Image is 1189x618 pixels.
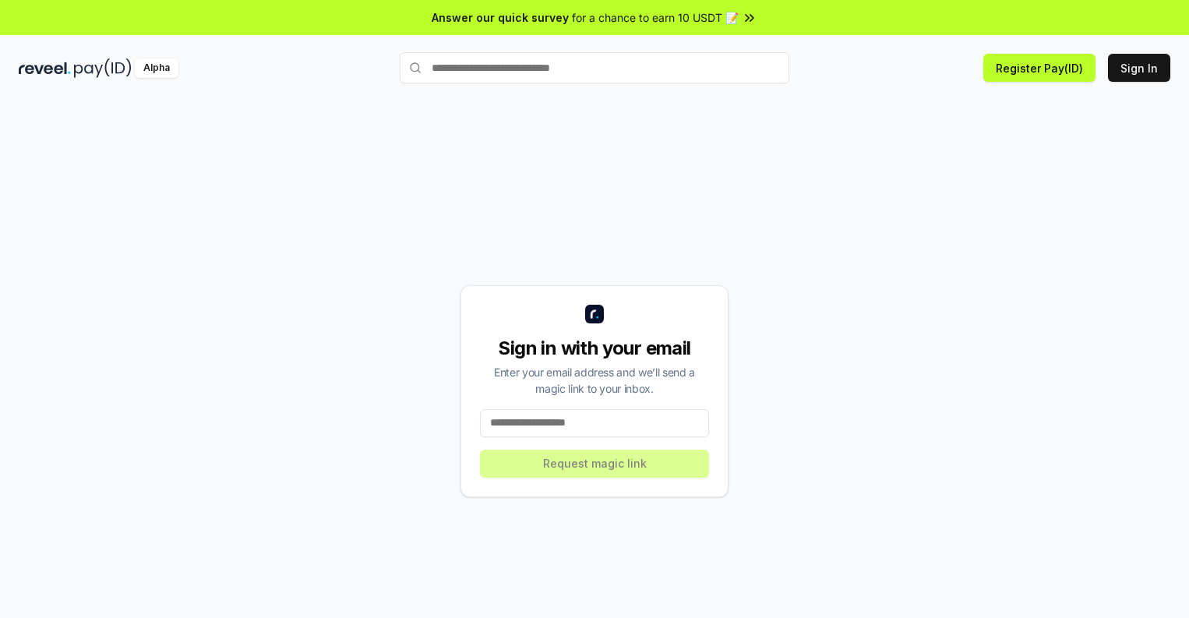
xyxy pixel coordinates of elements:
button: Register Pay(ID) [983,54,1096,82]
img: reveel_dark [19,58,71,78]
button: Sign In [1108,54,1170,82]
span: for a chance to earn 10 USDT 📝 [572,9,739,26]
div: Sign in with your email [480,336,709,361]
span: Answer our quick survey [432,9,569,26]
div: Alpha [135,58,178,78]
img: logo_small [585,305,604,323]
div: Enter your email address and we’ll send a magic link to your inbox. [480,364,709,397]
img: pay_id [74,58,132,78]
